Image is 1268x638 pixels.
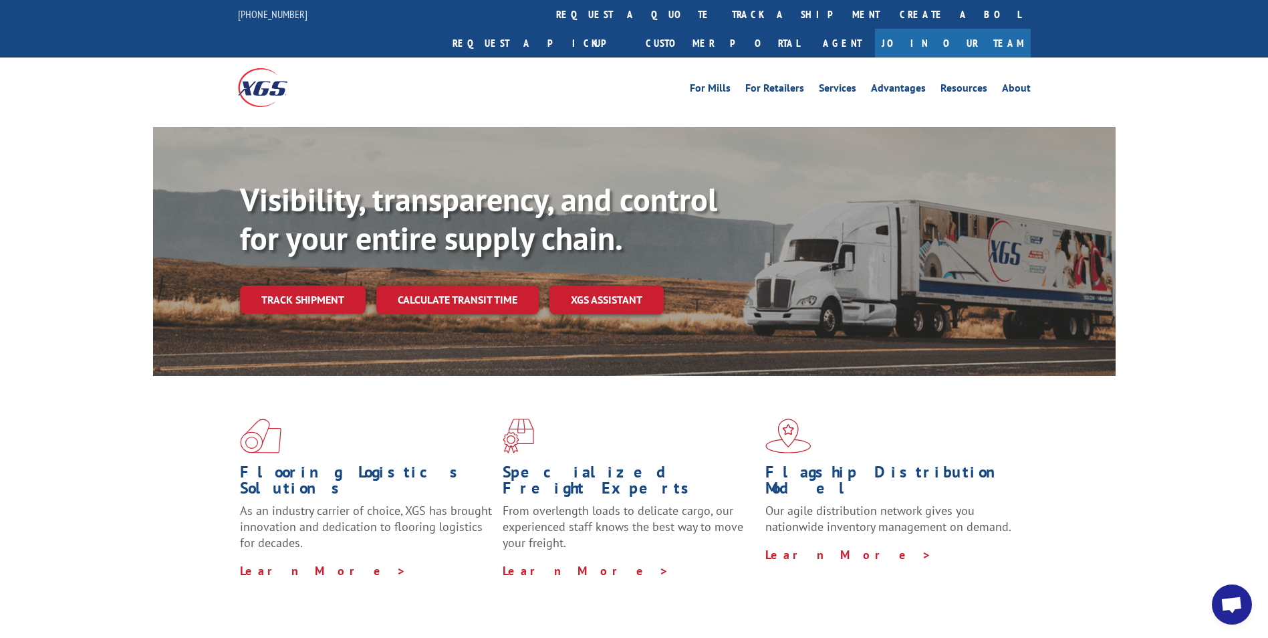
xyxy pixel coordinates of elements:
[875,29,1031,58] a: Join Our Team
[240,286,366,314] a: Track shipment
[503,419,534,453] img: xgs-icon-focused-on-flooring-red
[765,419,811,453] img: xgs-icon-flagship-distribution-model-red
[240,563,406,578] a: Learn More >
[442,29,636,58] a: Request a pickup
[1002,83,1031,98] a: About
[549,286,664,314] a: XGS ASSISTANT
[240,179,717,259] b: Visibility, transparency, and control for your entire supply chain.
[819,83,856,98] a: Services
[503,563,669,578] a: Learn More >
[240,419,281,453] img: xgs-icon-total-supply-chain-intelligence-red
[636,29,809,58] a: Customer Portal
[809,29,875,58] a: Agent
[871,83,926,98] a: Advantages
[765,464,1018,503] h1: Flagship Distribution Model
[238,7,307,21] a: [PHONE_NUMBER]
[1212,584,1252,625] div: Open chat
[690,83,731,98] a: For Mills
[503,503,755,562] p: From overlength loads to delicate cargo, our experienced staff knows the best way to move your fr...
[376,286,539,314] a: Calculate transit time
[765,503,1011,534] span: Our agile distribution network gives you nationwide inventory management on demand.
[745,83,804,98] a: For Retailers
[240,503,492,550] span: As an industry carrier of choice, XGS has brought innovation and dedication to flooring logistics...
[765,547,932,562] a: Learn More >
[240,464,493,503] h1: Flooring Logistics Solutions
[940,83,987,98] a: Resources
[503,464,755,503] h1: Specialized Freight Experts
